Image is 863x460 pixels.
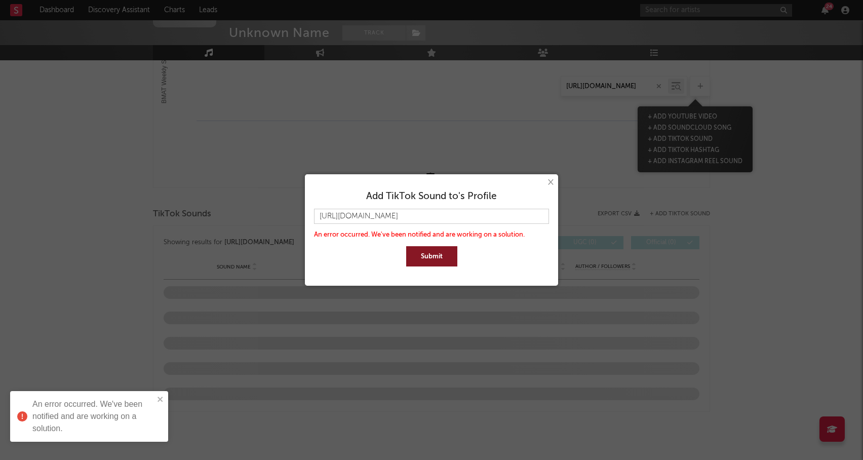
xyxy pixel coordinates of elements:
[32,398,154,435] div: An error occurred. We've been notified and are working on a solution.
[544,177,556,188] button: ×
[314,230,549,240] div: An error occurred. We've been notified and are working on a solution.
[314,209,549,224] input: Paste TikTok Sound URL here...
[157,395,164,405] button: close
[406,246,457,266] button: Submit
[314,190,549,203] div: Add TikTok Sound to 's Profile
